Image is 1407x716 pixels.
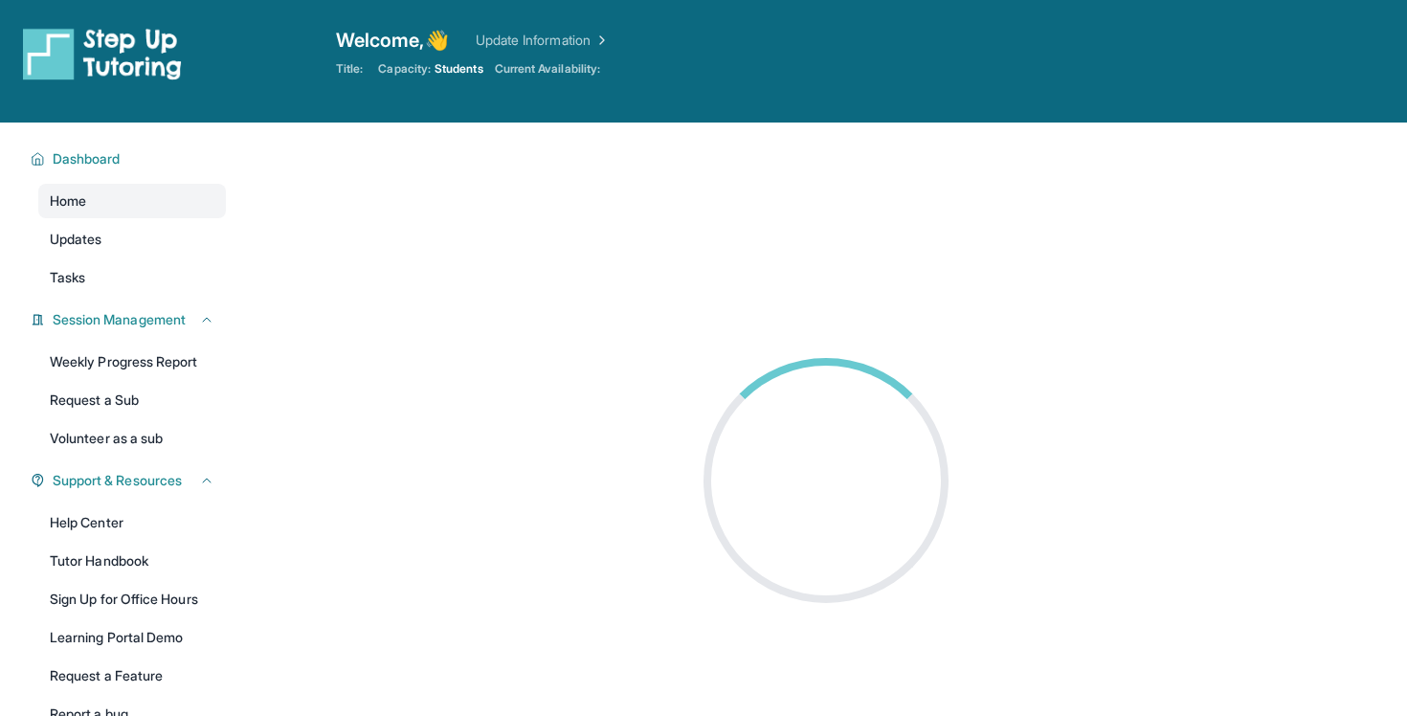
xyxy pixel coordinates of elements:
span: Dashboard [53,149,121,168]
button: Dashboard [45,149,214,168]
a: Learning Portal Demo [38,620,226,655]
a: Weekly Progress Report [38,345,226,379]
button: Support & Resources [45,471,214,490]
a: Request a Sub [38,383,226,417]
img: logo [23,27,182,80]
span: Home [50,191,86,211]
a: Volunteer as a sub [38,421,226,456]
button: Session Management [45,310,214,329]
a: Update Information [476,31,610,50]
a: Tasks [38,260,226,295]
a: Home [38,184,226,218]
a: Tutor Handbook [38,544,226,578]
span: Current Availability: [495,61,600,77]
img: Chevron Right [591,31,610,50]
span: Welcome, 👋 [336,27,449,54]
span: Tasks [50,268,85,287]
span: Updates [50,230,102,249]
span: Title: [336,61,363,77]
span: Support & Resources [53,471,182,490]
span: Students [435,61,483,77]
a: Help Center [38,505,226,540]
a: Request a Feature [38,659,226,693]
span: Capacity: [378,61,431,77]
span: Session Management [53,310,186,329]
a: Sign Up for Office Hours [38,582,226,616]
a: Updates [38,222,226,257]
